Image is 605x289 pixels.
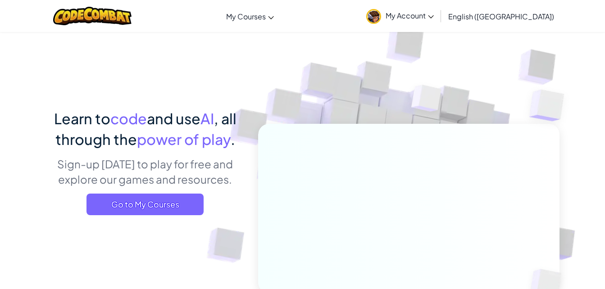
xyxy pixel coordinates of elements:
a: Go to My Courses [86,194,204,215]
p: Sign-up [DATE] to play for free and explore our games and resources. [46,156,245,187]
span: . [231,130,235,148]
img: Overlap cubes [511,68,589,144]
span: and use [147,109,200,127]
span: English ([GEOGRAPHIC_DATA]) [448,12,554,21]
a: English ([GEOGRAPHIC_DATA]) [444,4,559,28]
span: Learn to [54,109,110,127]
span: AI [200,109,214,127]
span: code [110,109,147,127]
img: avatar [366,9,381,24]
img: Overlap cubes [394,67,459,134]
span: My Account [386,11,434,20]
a: My Courses [222,4,278,28]
span: My Courses [226,12,266,21]
span: power of play [137,130,231,148]
a: My Account [362,2,438,30]
img: CodeCombat logo [53,7,132,25]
